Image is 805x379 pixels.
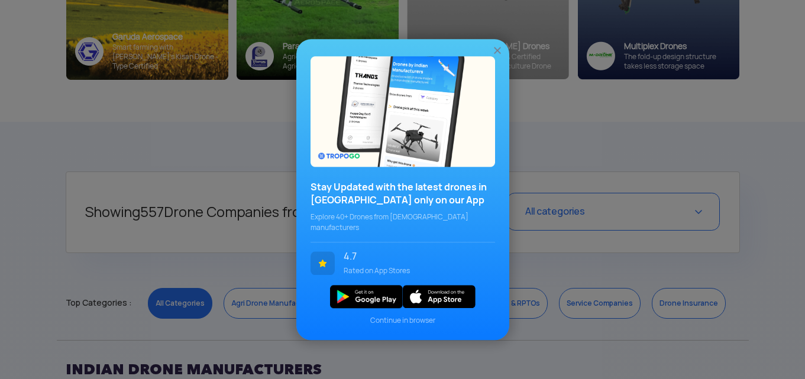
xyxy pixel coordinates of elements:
span: 4.7 [344,251,486,262]
span: Rated on App Stores [344,265,486,276]
h3: Stay Updated with the latest drones in [GEOGRAPHIC_DATA] only on our App [311,181,495,207]
img: ic_close.png [492,44,503,56]
img: ic_star.svg [311,251,335,275]
img: img_playstore.png [330,285,403,308]
span: Explore 40+ Drones from [DEMOGRAPHIC_DATA] manufacturers [311,212,495,233]
img: bg_popupecosystem.png [311,56,495,167]
span: Continue in browser [311,315,495,326]
img: ios_new.svg [403,285,476,308]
